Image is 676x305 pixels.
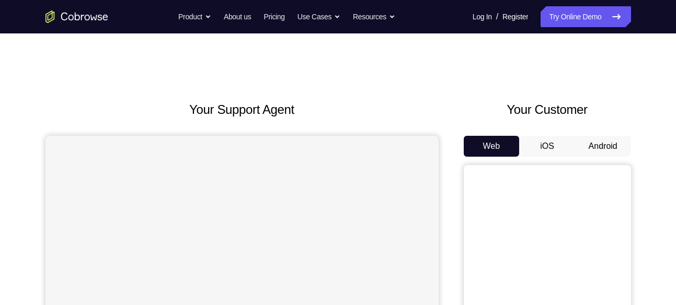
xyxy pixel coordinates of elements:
[502,6,528,27] a: Register
[473,6,492,27] a: Log In
[464,100,631,119] h2: Your Customer
[575,136,631,157] button: Android
[496,10,498,23] span: /
[178,6,211,27] button: Product
[263,6,284,27] a: Pricing
[541,6,631,27] a: Try Online Demo
[224,6,251,27] a: About us
[519,136,575,157] button: iOS
[297,6,340,27] button: Use Cases
[353,6,395,27] button: Resources
[45,10,108,23] a: Go to the home page
[45,100,439,119] h2: Your Support Agent
[464,136,520,157] button: Web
